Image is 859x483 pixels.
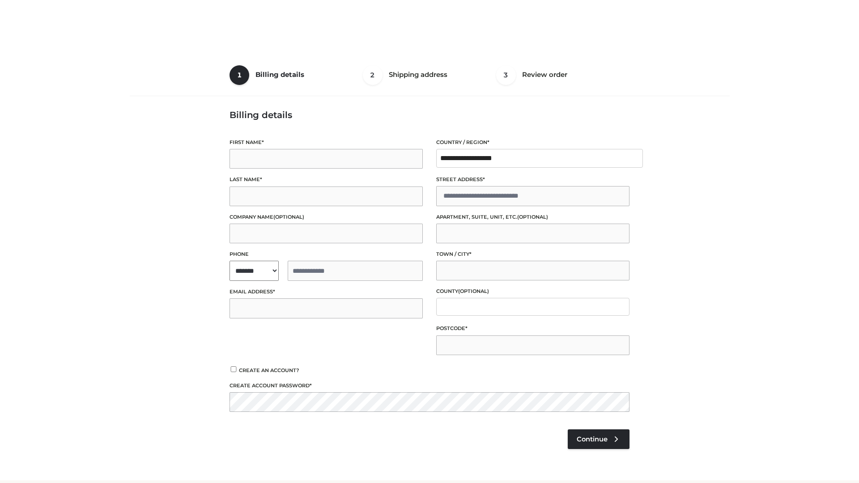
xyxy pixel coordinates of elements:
span: (optional) [517,214,548,220]
label: First name [230,138,423,147]
label: Phone [230,250,423,258]
label: Postcode [436,324,629,333]
label: Apartment, suite, unit, etc. [436,213,629,221]
label: Town / City [436,250,629,258]
label: Create account password [230,381,629,390]
span: Continue [577,435,608,443]
span: 1 [230,65,249,85]
label: Country / Region [436,138,629,147]
h3: Billing details [230,110,629,120]
span: Review order [522,70,567,79]
label: Last name [230,175,423,184]
span: (optional) [458,288,489,294]
span: (optional) [273,214,304,220]
label: County [436,287,629,296]
label: Street address [436,175,629,184]
span: Create an account? [239,367,299,373]
label: Email address [230,288,423,296]
span: 2 [363,65,383,85]
label: Company name [230,213,423,221]
span: Billing details [255,70,304,79]
a: Continue [568,429,629,449]
input: Create an account? [230,366,238,372]
span: 3 [496,65,516,85]
span: Shipping address [389,70,447,79]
